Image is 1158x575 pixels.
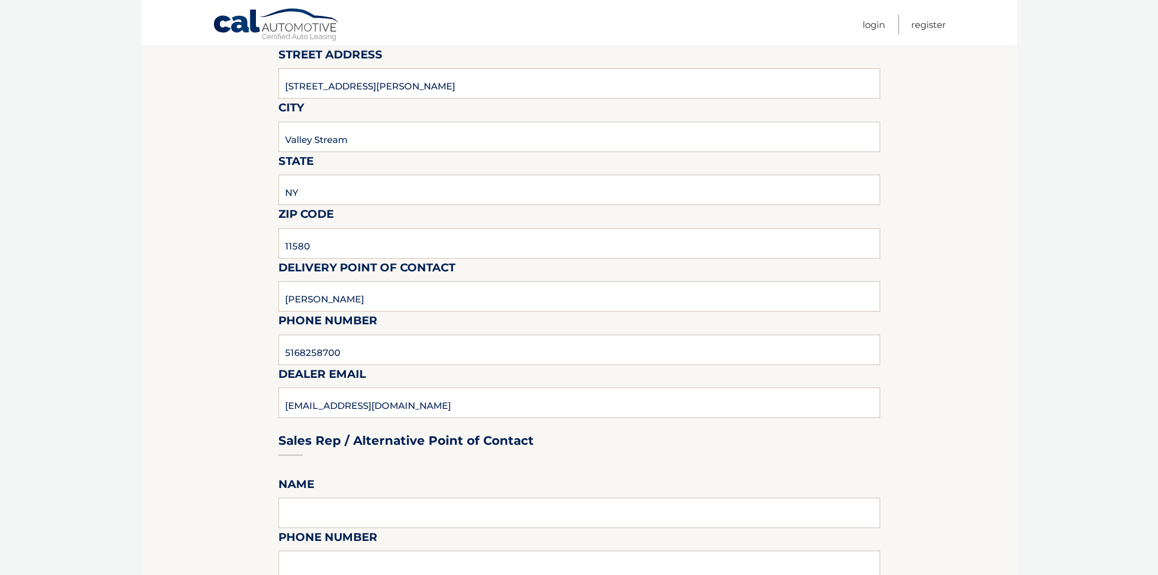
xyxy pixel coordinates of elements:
label: Street Address [278,46,382,68]
label: State [278,152,314,175]
h3: Sales Rep / Alternative Point of Contact [278,433,534,448]
a: Register [911,15,946,35]
label: Zip Code [278,205,334,228]
label: Phone Number [278,312,377,334]
label: Name [278,475,314,498]
a: Login [863,15,885,35]
label: City [278,99,304,121]
label: Phone Number [278,528,377,551]
label: Delivery Point of Contact [278,259,455,281]
a: Cal Automotive [213,8,340,43]
label: Dealer Email [278,365,366,388]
